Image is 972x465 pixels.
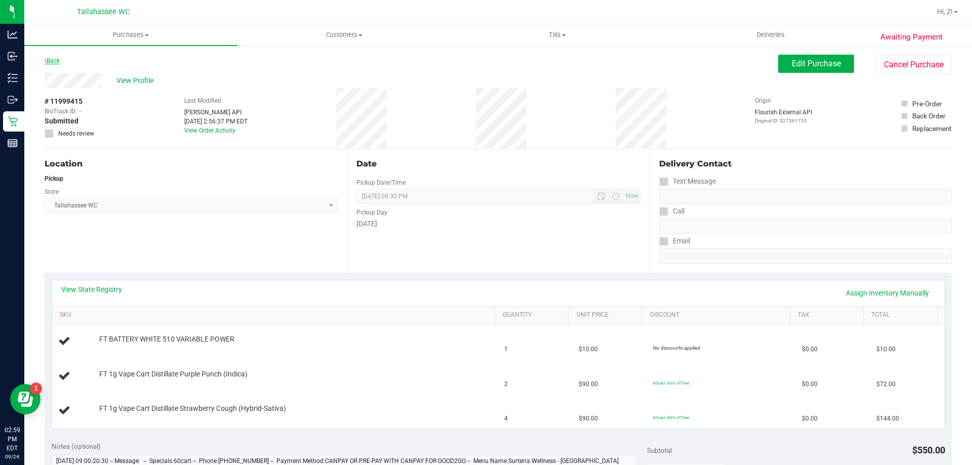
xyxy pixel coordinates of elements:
[52,442,101,450] span: Notes (optional)
[45,158,338,170] div: Location
[653,415,689,420] span: 60cart: 60% off line
[45,175,63,182] strong: Pickup
[504,379,508,389] span: 2
[77,8,130,16] span: Tallahassee WC
[755,108,812,124] div: Flourish External API
[653,345,700,351] span: No discounts applied
[184,127,235,134] a: View Order Activity
[802,379,818,389] span: $0.00
[653,381,689,386] span: 60cart: 60% off line
[659,204,684,219] label: Call
[937,8,953,16] span: Hi, Z!
[912,445,945,455] span: $550.00
[659,158,952,170] div: Delivery Contact
[184,117,248,126] div: [DATE] 2:56:37 PM EDT
[356,178,406,187] label: Pickup Date/Time
[79,107,81,116] span: -
[647,446,672,454] span: Subtotal
[60,311,491,319] a: SKU
[802,345,818,354] span: $0.00
[743,30,798,39] span: Deliveries
[839,284,936,302] a: Assign Inventory Manually
[579,379,598,389] span: $90.00
[503,311,564,319] a: Quantity
[802,414,818,424] span: $0.00
[451,24,664,46] a: Tills
[356,158,640,170] div: Date
[61,284,122,294] a: View State Registry
[876,414,899,424] span: $144.00
[99,334,234,344] span: FT BATTERY WHITE 510 VARIABLE POWER
[237,24,451,46] a: Customers
[30,383,42,395] iframe: Resource center unread badge
[650,311,786,319] a: Discount
[871,311,933,319] a: Total
[504,345,508,354] span: 1
[116,75,157,86] span: View Profile
[451,30,663,39] span: Tills
[24,30,237,39] span: Purchases
[58,129,94,138] span: Needs review
[912,123,951,134] div: Replacement
[184,108,248,117] div: [PERSON_NAME] API
[659,219,952,234] input: Format: (999) 999-9999
[8,95,18,105] inline-svg: Outbound
[8,51,18,61] inline-svg: Inbound
[659,174,716,189] label: Text Message
[24,24,237,46] a: Purchases
[184,96,221,105] label: Last Modified
[45,96,83,107] span: # 11999415
[8,116,18,126] inline-svg: Retail
[45,107,77,116] span: BioTrack ID:
[579,414,598,424] span: $90.00
[664,24,877,46] a: Deliveries
[880,31,943,43] span: Awaiting Payment
[755,117,812,124] p: Original ID: 327361735
[5,426,20,453] p: 02:59 PM EDT
[10,384,40,414] iframe: Resource center
[504,414,508,424] span: 4
[755,96,771,105] label: Origin
[876,379,896,389] span: $72.00
[8,73,18,83] inline-svg: Inventory
[8,138,18,148] inline-svg: Reports
[45,57,60,64] a: Back
[876,55,952,74] button: Cancel Purchase
[99,369,248,379] span: FT 1g Vape Cart Distillate Purple Punch (Indica)
[8,29,18,39] inline-svg: Analytics
[356,208,387,217] label: Pickup Day
[356,219,640,229] div: [DATE]
[912,111,946,121] div: Back Order
[99,404,286,413] span: FT 1g Vape Cart Distillate Strawberry Cough (Hybrid-Sativa)
[238,30,450,39] span: Customers
[45,116,78,126] span: Submitted
[579,345,598,354] span: $10.00
[798,311,860,319] a: Tax
[778,55,854,73] button: Edit Purchase
[659,189,952,204] input: Format: (999) 999-9999
[876,345,896,354] span: $10.00
[792,59,841,68] span: Edit Purchase
[45,187,59,196] label: Store
[912,99,942,109] div: Pre-Order
[5,453,20,460] p: 09/24
[577,311,638,319] a: Unit Price
[659,234,690,248] label: Email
